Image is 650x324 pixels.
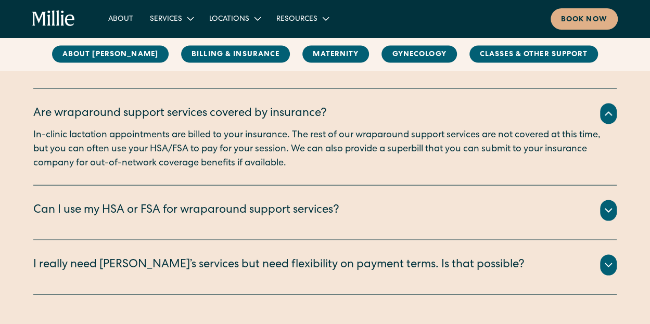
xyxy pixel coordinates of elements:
[469,46,598,63] a: Classes & Other Support
[209,14,249,25] div: Locations
[150,14,182,25] div: Services
[268,10,336,27] div: Resources
[52,46,169,63] a: About [PERSON_NAME]
[381,46,456,63] a: Gynecology
[276,14,317,25] div: Resources
[33,128,617,170] p: In-clinic lactation appointments are billed to your insurance. The rest of our wraparound support...
[551,8,618,30] a: Book now
[32,10,74,27] a: home
[201,10,268,27] div: Locations
[33,105,327,122] div: Are wraparound support services covered by insurance?
[33,256,525,274] div: I really need [PERSON_NAME]’s services but need flexibility on payment terms. Is that possible?
[100,10,142,27] a: About
[33,202,339,219] div: Can I use my HSA or FSA for wraparound support services?
[181,46,290,63] a: Billing & Insurance
[561,15,607,25] div: Book now
[302,46,369,63] a: MAternity
[142,10,201,27] div: Services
